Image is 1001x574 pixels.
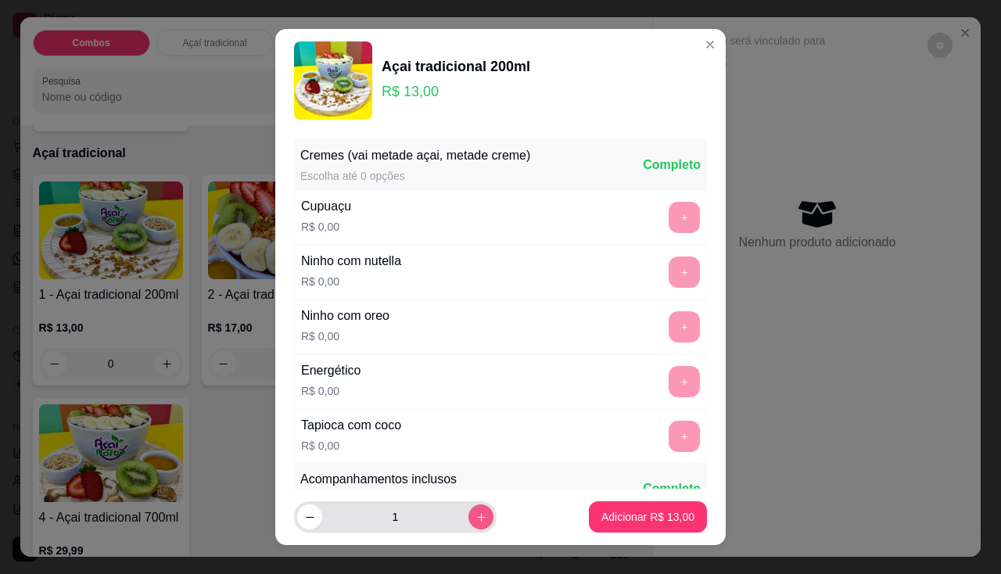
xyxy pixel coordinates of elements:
p: Adicionar R$ 13,00 [601,509,694,525]
div: Ninho com nutella [301,252,401,271]
button: decrease-product-quantity [297,504,322,529]
button: Close [698,32,723,57]
p: R$ 0,00 [301,383,361,399]
div: Ninho com oreo [301,307,389,325]
div: Acompanhamentos inclusos [300,470,457,489]
button: Adicionar R$ 13,00 [589,501,707,533]
img: product-image [294,41,372,120]
p: R$ 13,00 [382,81,530,102]
div: Energético [301,361,361,380]
div: Cremes (vai metade açai, metade creme) [300,146,530,165]
div: Tapioca com coco [301,416,401,435]
p: R$ 0,00 [301,438,401,454]
p: R$ 0,00 [301,274,401,289]
div: Completo [643,156,701,174]
div: Cupuaçu [301,197,351,216]
div: Açai tradicional 200ml [382,56,530,77]
button: increase-product-quantity [468,504,493,529]
p: R$ 0,00 [301,219,351,235]
p: R$ 0,00 [301,328,389,344]
div: Escolha até 0 opções [300,168,530,184]
div: Completo [643,479,701,498]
